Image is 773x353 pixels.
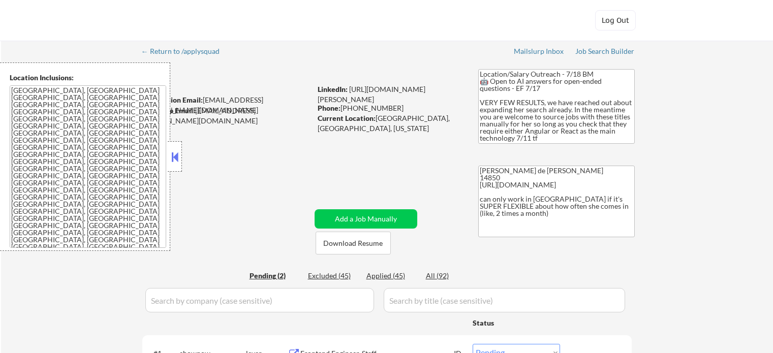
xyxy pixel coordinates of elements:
[426,271,477,281] div: All (92)
[514,47,565,57] a: Mailslurp Inbox
[10,73,166,83] div: Location Inclusions:
[315,209,417,229] button: Add a Job Manually
[142,106,311,125] div: [EMAIL_ADDRESS][PERSON_NAME][DOMAIN_NAME]
[143,95,311,115] div: [EMAIL_ADDRESS][PERSON_NAME][DOMAIN_NAME]
[316,232,391,254] button: Download Resume
[141,47,229,57] a: ← Return to /applysquad
[514,48,565,55] div: Mailslurp Inbox
[575,48,635,55] div: Job Search Builder
[318,104,341,112] strong: Phone:
[595,10,636,30] button: Log Out
[145,288,374,312] input: Search by company (case sensitive)
[141,48,229,55] div: ← Return to /applysquad
[473,313,560,332] div: Status
[575,47,635,57] a: Job Search Builder
[318,103,461,113] div: [PHONE_NUMBER]
[318,85,425,104] a: [URL][DOMAIN_NAME][PERSON_NAME]
[318,85,348,93] strong: LinkedIn:
[384,288,625,312] input: Search by title (case sensitive)
[318,114,376,122] strong: Current Location:
[366,271,417,281] div: Applied (45)
[308,271,359,281] div: Excluded (45)
[318,113,461,133] div: [GEOGRAPHIC_DATA], [GEOGRAPHIC_DATA], [US_STATE]
[250,271,300,281] div: Pending (2)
